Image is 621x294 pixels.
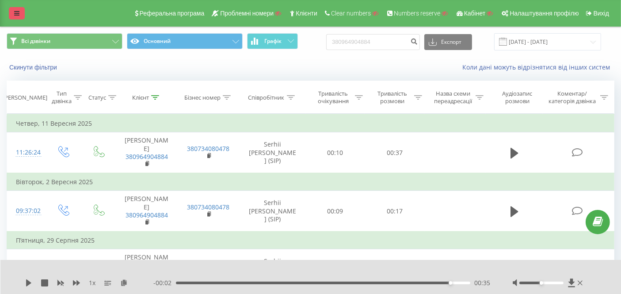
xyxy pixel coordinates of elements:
[494,90,541,105] div: Аудіозапис розмови
[432,90,474,105] div: Назва схеми переадресації
[21,38,50,45] span: Всі дзвінки
[89,279,95,287] span: 1 x
[546,90,598,105] div: Коментар/категорія дзвінка
[140,10,205,17] span: Реферальна програма
[449,281,452,285] div: Accessibility label
[116,191,177,232] td: [PERSON_NAME]
[305,191,365,232] td: 00:09
[127,33,243,49] button: Основний
[52,90,72,105] div: Тип дзвінка
[116,249,177,290] td: [PERSON_NAME]
[187,203,230,211] a: 380734080478
[239,132,305,173] td: Serhii [PERSON_NAME] (SIP)
[510,10,579,17] span: Налаштування профілю
[365,132,424,173] td: 00:37
[153,279,176,287] span: - 00:02
[184,94,221,101] div: Бізнес номер
[132,94,149,101] div: Клієнт
[187,144,230,153] a: 380734080478
[7,33,122,49] button: Всі дзвінки
[88,94,106,101] div: Статус
[239,191,305,232] td: Serhii [PERSON_NAME] (SIP)
[7,173,614,191] td: Вівторок, 2 Вересня 2025
[3,94,47,101] div: [PERSON_NAME]
[464,10,486,17] span: Кабінет
[475,279,491,287] span: 00:35
[462,63,614,71] a: Коли дані можуть відрізнятися вiд інших систем
[126,211,168,219] a: 380964904884
[7,232,614,249] td: П’ятниця, 29 Серпня 2025
[264,38,282,44] span: Графік
[7,115,614,132] td: Четвер, 11 Вересня 2025
[16,202,36,220] div: 09:37:02
[16,144,36,161] div: 11:26:24
[424,34,472,50] button: Експорт
[365,249,424,290] td: 00:50
[594,10,609,17] span: Вихід
[373,90,412,105] div: Тривалість розмови
[540,281,543,285] div: Accessibility label
[394,10,440,17] span: Numbers reserve
[326,34,420,50] input: Пошук за номером
[7,63,61,71] button: Скинути фільтри
[220,10,274,17] span: Проблемні номери
[116,132,177,173] td: [PERSON_NAME]
[365,191,424,232] td: 00:17
[331,10,371,17] span: Clear numbers
[248,94,285,101] div: Співробітник
[314,90,353,105] div: Тривалість очікування
[296,10,317,17] span: Клієнти
[239,249,305,290] td: Serhii [PERSON_NAME] (SIP)
[305,249,365,290] td: 00:16
[126,152,168,161] a: 380964904884
[305,132,365,173] td: 00:10
[247,33,298,49] button: Графік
